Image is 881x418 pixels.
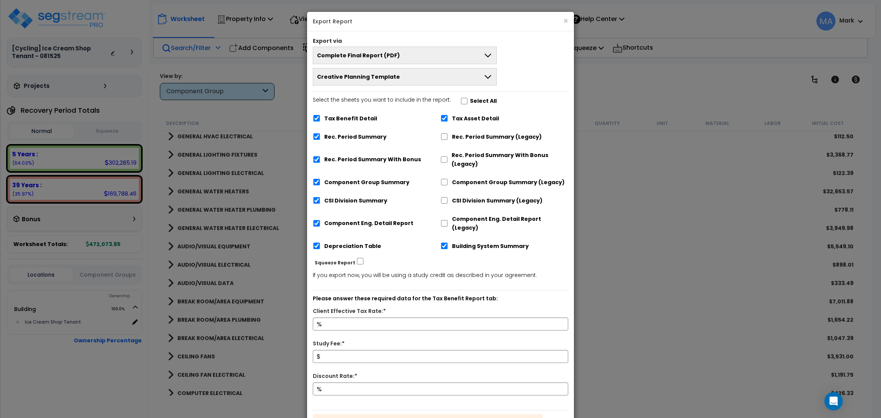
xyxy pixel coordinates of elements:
span: % [317,384,322,393]
label: Tax Benefit Detail [324,114,377,123]
div: Open Intercom Messenger [824,392,843,410]
label: Depreciation Table [324,242,381,251]
label: Component Group Summary [324,178,410,187]
span: $ [317,352,321,361]
label: Select All [470,97,497,105]
label: Study Fee:* [313,339,345,348]
label: Export via [313,37,342,45]
label: Rec. Period Summary With Bonus (Legacy) [452,151,568,168]
label: CSI Division Summary [324,196,387,205]
label: Building System Summary [452,242,529,251]
label: Rec. Period Summary (Legacy) [452,133,542,141]
button: Creative Planning Template [313,68,497,86]
p: If you export now, you will be using a study credit as described in your agreement. [313,271,568,280]
label: Tax Asset Detail [452,114,499,123]
p: Select the sheets you want to include in the report: [313,96,451,105]
label: Client Effective Tax Rate:* [313,307,386,316]
h5: Export Report [313,18,568,25]
label: Rec. Period Summary [324,133,387,141]
button: × [563,17,568,25]
label: Component Eng. Detail Report [324,219,413,228]
input: Select the sheets you want to include in the report:Select All [460,98,468,104]
span: % [317,319,322,328]
p: Please answer these required data for the Tax Benefit Report tab: [313,294,568,303]
label: CSI Division Summary (Legacy) [452,196,543,205]
label: Discount Rate:* [313,372,357,381]
span: Creative Planning Template [317,73,400,81]
span: Complete Final Report (PDF) [317,52,400,59]
button: Complete Final Report (PDF) [313,47,497,64]
label: Component Eng. Detail Report (Legacy) [452,215,568,232]
label: Component Group Summary (Legacy) [452,178,565,187]
label: Squeeze Report [315,258,355,267]
label: Rec. Period Summary With Bonus [324,155,421,164]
